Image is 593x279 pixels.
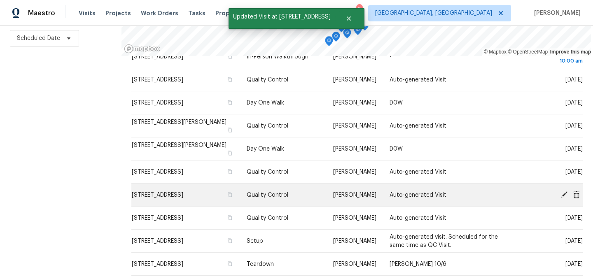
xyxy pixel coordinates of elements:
span: [PERSON_NAME] [333,123,376,129]
div: Map marker [361,21,369,33]
div: 10:00 am [525,57,583,65]
span: [DATE] [565,77,583,83]
span: [PERSON_NAME] [333,100,376,106]
span: [STREET_ADDRESS] [132,215,183,221]
button: Copy Address [226,237,233,244]
span: [PERSON_NAME] [333,146,376,152]
span: [DATE] [565,215,583,221]
button: Copy Address [226,149,233,157]
span: Work Orders [141,9,178,17]
span: - [390,54,392,60]
span: [STREET_ADDRESS] [132,169,183,175]
a: Mapbox [484,49,507,55]
span: [DATE] [565,146,583,152]
span: [DATE] [565,261,583,267]
button: Copy Address [226,53,233,60]
button: Copy Address [226,260,233,267]
span: Auto-generated Visit [390,123,446,129]
span: Day One Walk [247,100,284,106]
button: Copy Address [226,191,233,198]
span: [STREET_ADDRESS] [132,261,183,267]
span: Auto-generated Visit [390,192,446,198]
span: Day One Walk [247,146,284,152]
a: Mapbox homepage [124,44,160,53]
span: Quality Control [247,192,288,198]
span: [PERSON_NAME] [333,215,376,221]
div: 2 [356,5,362,13]
span: Scheduled Date [17,34,60,42]
span: [PERSON_NAME] [333,192,376,198]
button: Copy Address [226,76,233,83]
span: Auto-generated Visit [390,77,446,83]
span: [STREET_ADDRESS] [132,192,183,198]
span: Auto-generated Visit [390,215,446,221]
button: Close [335,10,362,27]
span: Properties [215,9,247,17]
span: Tasks [188,10,205,16]
div: Map marker [332,32,340,44]
span: [PERSON_NAME] [531,9,581,17]
button: Copy Address [226,99,233,106]
span: D0W [390,146,403,152]
button: Copy Address [226,214,233,221]
span: Quality Control [247,77,288,83]
span: [DATE] [525,50,583,65]
span: [STREET_ADDRESS] [132,54,183,60]
div: Map marker [325,36,333,49]
a: Improve this map [550,49,591,55]
span: [PERSON_NAME] [333,77,376,83]
span: Edit [558,191,570,198]
span: [DATE] [565,169,583,175]
span: Visits [79,9,96,17]
span: Quality Control [247,123,288,129]
div: Map marker [354,25,362,38]
a: OpenStreetMap [508,49,548,55]
span: [STREET_ADDRESS] [132,238,183,244]
span: [GEOGRAPHIC_DATA], [GEOGRAPHIC_DATA] [375,9,492,17]
span: [STREET_ADDRESS][PERSON_NAME] [132,119,226,125]
button: Copy Address [226,168,233,175]
span: Quality Control [247,215,288,221]
span: Setup [247,238,263,244]
span: Projects [105,9,131,17]
span: [STREET_ADDRESS][PERSON_NAME] [132,142,226,148]
span: [DATE] [565,238,583,244]
span: Quality Control [247,169,288,175]
span: D0W [390,100,403,106]
span: [PERSON_NAME] [333,54,376,60]
span: [PERSON_NAME] [333,169,376,175]
span: [STREET_ADDRESS] [132,77,183,83]
span: [PERSON_NAME] [333,261,376,267]
span: [DATE] [565,100,583,106]
span: [PERSON_NAME] [333,238,376,244]
span: [PERSON_NAME] 10/6 [390,261,446,267]
div: Map marker [343,28,351,41]
span: Auto-generated Visit [390,169,446,175]
span: In-Person Walkthrough [247,54,308,60]
button: Copy Address [226,126,233,134]
span: Teardown [247,261,274,267]
span: Auto-generated visit. Scheduled for the same time as QC Visit. [390,234,498,248]
span: Updated Visit at [STREET_ADDRESS] [229,8,335,26]
span: Cancel [570,191,583,198]
span: [STREET_ADDRESS] [132,100,183,106]
span: Maestro [28,9,55,17]
span: [DATE] [565,123,583,129]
